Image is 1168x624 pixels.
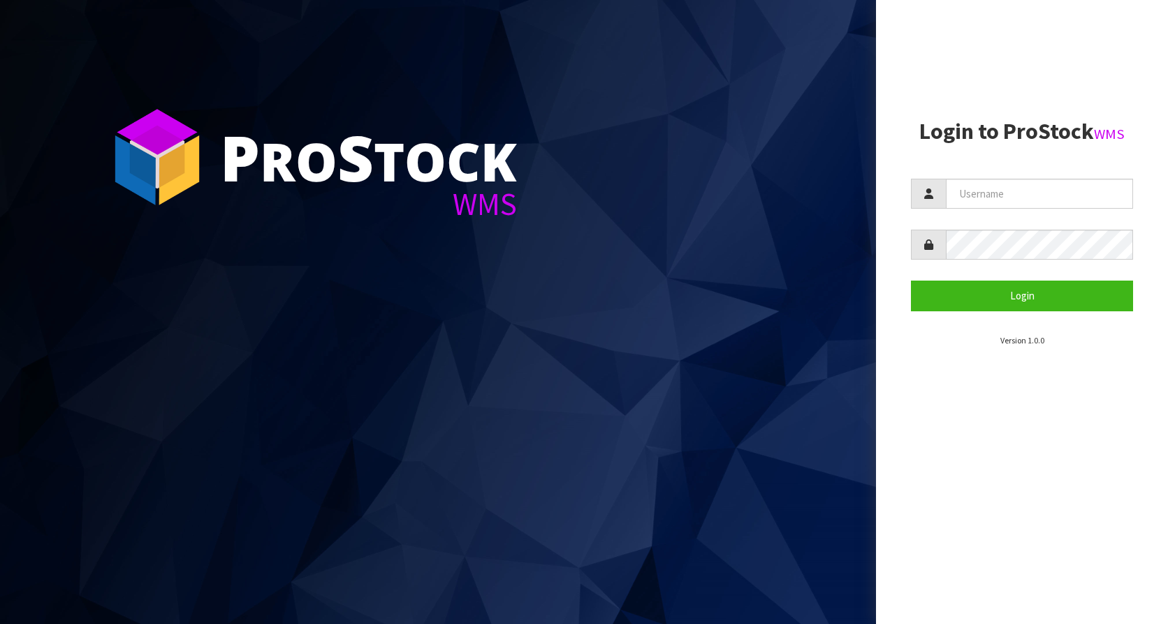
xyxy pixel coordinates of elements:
h2: Login to ProStock [911,119,1133,144]
span: P [220,114,260,200]
input: Username [946,179,1133,209]
img: ProStock Cube [105,105,210,209]
div: WMS [220,188,517,220]
small: Version 1.0.0 [1000,335,1044,346]
small: WMS [1094,125,1125,143]
div: ro tock [220,126,517,188]
span: S [337,114,374,200]
button: Login [911,281,1133,311]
